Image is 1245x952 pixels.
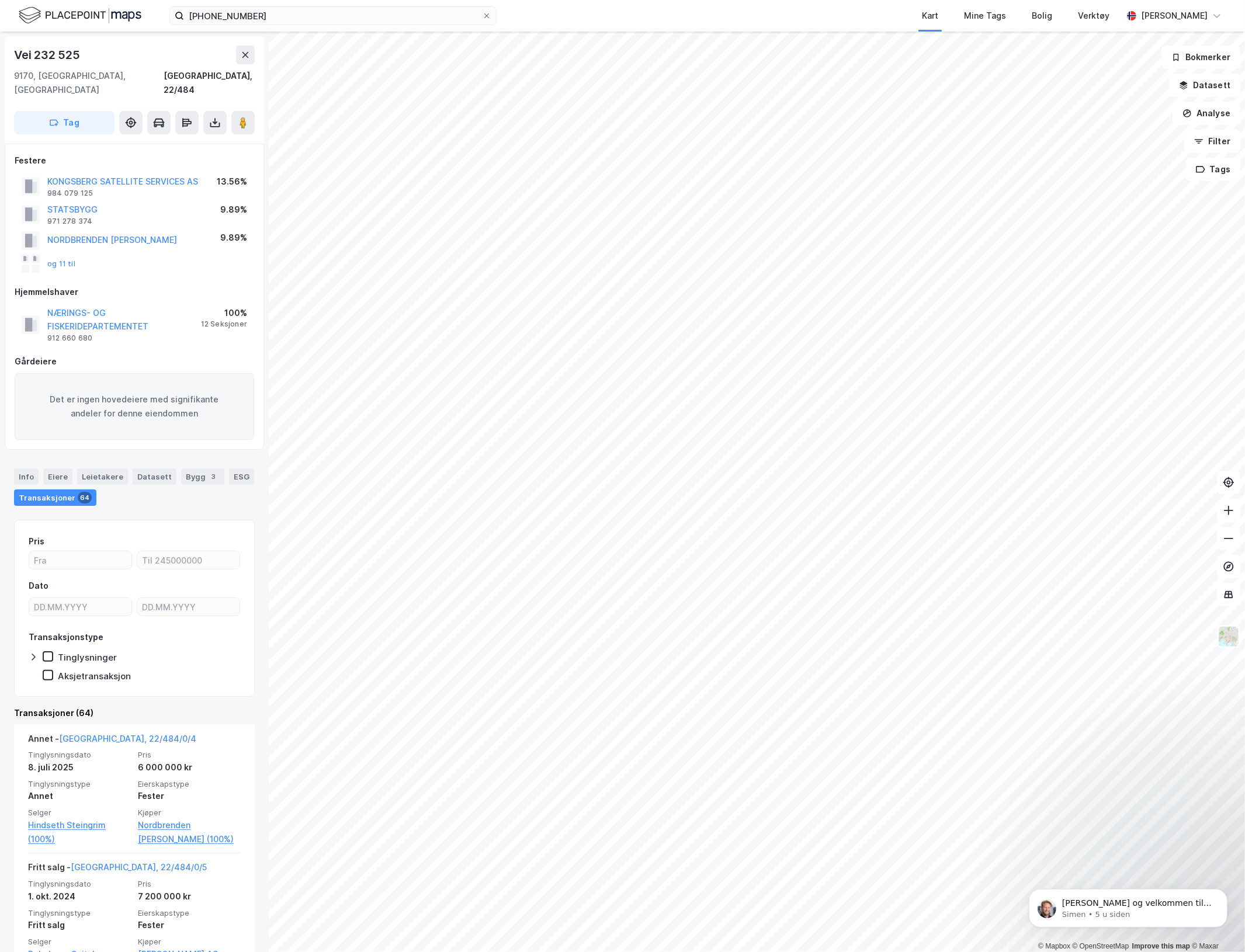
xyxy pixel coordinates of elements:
img: logo.f888ab2527a4732fd821a326f86c7f29.svg [19,5,141,26]
div: 1. okt. 2024 [28,890,131,904]
span: Eierskapstype [138,908,241,918]
input: DD.MM.YYYY [29,598,131,616]
a: [GEOGRAPHIC_DATA], 22/484/0/5 [71,862,207,872]
div: Kart [922,9,938,23]
span: Selger [28,937,131,947]
div: Transaksjonstype [29,630,103,644]
button: Tag [14,111,115,134]
div: 971 278 374 [47,217,92,226]
a: Mapbox [1038,942,1070,950]
div: Bolig [1032,9,1052,23]
div: Bygg [181,468,224,485]
a: Hindseth Steingrim (100%) [28,818,131,846]
div: 6 000 000 kr [138,760,241,774]
div: Transaksjoner [14,489,96,506]
a: [GEOGRAPHIC_DATA], 22/484/0/4 [59,734,196,743]
button: Tags [1186,158,1240,181]
div: 8. juli 2025 [28,760,131,774]
span: Tinglysningstype [28,779,131,789]
span: Kjøper [138,808,241,818]
img: Z [1218,626,1240,648]
div: Pris [29,534,44,548]
div: Verktøy [1078,9,1109,23]
div: 12 Seksjoner [201,319,247,329]
div: [GEOGRAPHIC_DATA], 22/484 [164,69,255,97]
input: Til 245000000 [137,551,240,569]
button: Filter [1184,130,1240,153]
div: Info [14,468,39,485]
div: Eiere [43,468,72,485]
a: Nordbrenden [PERSON_NAME] (100%) [138,818,241,846]
div: 984 079 125 [47,189,93,198]
div: 9170, [GEOGRAPHIC_DATA], [GEOGRAPHIC_DATA] [14,69,164,97]
span: [PERSON_NAME] og velkommen til Newsec Maps, [PERSON_NAME] det er du lurer på så er det bare å ta ... [51,34,200,90]
div: Gårdeiere [15,355,254,369]
span: Pris [138,750,241,760]
div: 100% [201,306,247,320]
div: Aksjetransaksjon [58,670,131,682]
div: 3 [208,471,220,482]
button: Datasett [1169,74,1240,97]
div: 13.56% [217,175,247,189]
div: 9.89% [220,231,247,245]
div: Mine Tags [964,9,1006,23]
span: Tinglysningsdato [28,879,131,889]
a: OpenStreetMap [1073,942,1129,950]
div: Det er ingen hovedeiere med signifikante andeler for denne eiendommen [15,373,254,440]
div: Annet [28,789,131,803]
div: Festere [15,154,254,168]
div: Datasett [133,468,176,485]
div: 9.89% [220,203,247,217]
span: Tinglysningsdato [28,750,131,760]
div: Fritt salg - [28,860,207,879]
div: 7 200 000 kr [138,890,241,904]
div: Fester [138,918,241,932]
p: Message from Simen, sent 5 u siden [51,45,202,55]
span: Selger [28,808,131,818]
input: Fra [29,551,131,569]
div: Dato [29,579,48,593]
div: [PERSON_NAME] [1141,9,1208,23]
input: DD.MM.YYYY [137,598,240,616]
div: 64 [78,492,92,503]
div: Leietakere [77,468,128,485]
div: Hjemmelshaver [15,285,254,299]
input: Søk på adresse, matrikkel, gårdeiere, leietakere eller personer [184,7,482,25]
button: Bokmerker [1161,46,1240,69]
iframe: Intercom notifications melding [1011,864,1245,946]
div: Vei 232 525 [14,46,82,64]
a: Improve this map [1132,942,1190,950]
div: 912 660 680 [47,333,92,343]
div: Fritt salg [28,918,131,932]
div: Fester [138,789,241,803]
div: Annet - [28,732,196,751]
div: Transaksjoner (64) [14,706,255,720]
span: Pris [138,879,241,889]
span: Tinglysningstype [28,908,131,918]
div: ESG [229,468,254,485]
button: Analyse [1173,102,1240,125]
div: Tinglysninger [58,652,117,663]
span: Eierskapstype [138,779,241,789]
span: Kjøper [138,937,241,947]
